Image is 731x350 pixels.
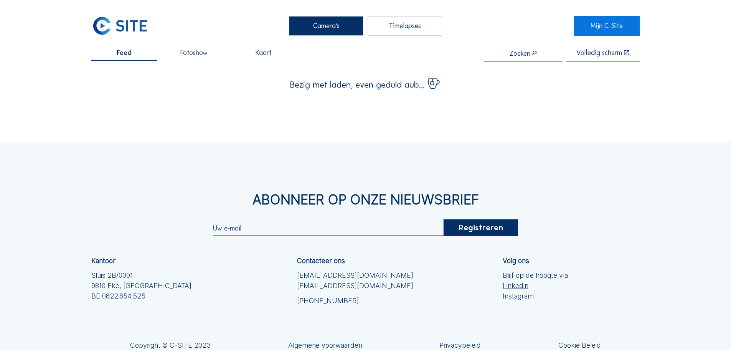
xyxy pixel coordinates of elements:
a: [EMAIL_ADDRESS][DOMAIN_NAME] [297,270,413,281]
a: [EMAIL_ADDRESS][DOMAIN_NAME] [297,281,413,291]
a: Instagram [503,291,568,302]
div: Kantoor [91,257,116,264]
div: Contacteer ons [297,257,345,264]
div: Sluis 2B/0001 9810 Eke, [GEOGRAPHIC_DATA] BE 0822.654.525 [91,270,191,301]
div: Blijf op de hoogte via [503,270,568,301]
a: [PHONE_NUMBER] [297,296,413,306]
span: Kaart [256,50,272,56]
div: Camera's [289,16,363,35]
div: Copyright © C-SITE 2023 [130,342,211,349]
div: Volledig scherm [576,50,622,57]
img: C-SITE Logo [91,16,149,35]
div: Abonneer op onze nieuwsbrief [91,193,640,207]
div: Volg ons [503,257,529,264]
a: Algemene voorwaarden [288,342,362,349]
div: Timelapses [368,16,442,35]
div: Registreren [443,219,518,236]
a: Cookie Beleid [558,342,601,349]
a: C-SITE Logo [91,16,157,35]
a: Linkedin [503,281,568,291]
span: Feed [117,50,132,56]
input: Uw e-mail [213,224,443,232]
span: Bezig met laden, even geduld aub... [290,80,425,89]
a: Privacybeleid [439,342,481,349]
span: Fotoshow [180,50,208,56]
a: Mijn C-Site [574,16,639,35]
